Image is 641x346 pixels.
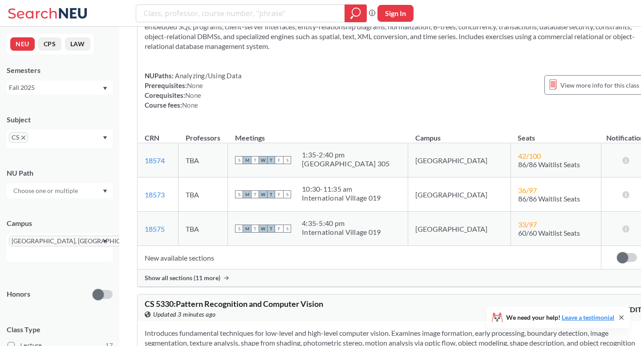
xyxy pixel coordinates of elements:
span: T [251,156,259,164]
span: 33 / 97 [518,220,537,229]
div: [GEOGRAPHIC_DATA] 305 [302,159,389,168]
span: T [251,225,259,233]
span: 36 / 97 [518,186,537,194]
a: 18575 [145,225,165,233]
th: Seats [511,124,601,143]
td: [GEOGRAPHIC_DATA] [408,143,511,177]
span: CS 5330 : Pattern Recognition and Computer Vision [145,299,323,309]
td: [GEOGRAPHIC_DATA] [408,177,511,212]
div: NU Path [7,168,113,178]
span: F [275,156,283,164]
td: TBA [179,212,228,246]
span: Show all sections (11 more) [145,274,220,282]
button: LAW [65,37,90,51]
svg: X to remove pill [21,136,25,140]
span: CSX to remove pill [9,132,28,143]
svg: Dropdown arrow [103,240,107,243]
svg: Dropdown arrow [103,136,107,140]
span: M [243,156,251,164]
input: Class, professor, course number, "phrase" [143,6,338,21]
div: International Village 019 [302,228,381,237]
span: 86/86 Waitlist Seats [518,194,580,203]
p: Honors [7,289,30,299]
a: Leave a testimonial [562,314,614,321]
th: Meetings [228,124,408,143]
td: TBA [179,143,228,177]
div: [GEOGRAPHIC_DATA], [GEOGRAPHIC_DATA]X to remove pillDropdown arrow [7,233,113,262]
span: F [275,190,283,198]
span: S [283,225,291,233]
div: 1:35 - 2:40 pm [302,150,389,159]
span: None [182,101,198,109]
button: NEU [10,37,35,51]
div: Campus [7,218,113,228]
span: Analyzing/Using Data [174,72,242,80]
span: W [259,225,267,233]
span: T [267,225,275,233]
th: Professors [179,124,228,143]
input: Choose one or multiple [9,185,84,196]
span: M [243,225,251,233]
div: Fall 2025 [9,83,102,93]
div: Semesters [7,65,113,75]
span: Updated 3 minutes ago [153,310,216,319]
td: New available sections [138,246,601,270]
span: View more info for this class [560,80,639,91]
span: S [235,190,243,198]
span: 86/86 Waitlist Seats [518,160,580,169]
td: [GEOGRAPHIC_DATA] [408,212,511,246]
div: magnifying glass [345,4,367,22]
svg: magnifying glass [350,7,361,20]
button: CPS [38,37,61,51]
span: T [251,190,259,198]
span: F [275,225,283,233]
span: T [267,190,275,198]
span: W [259,156,267,164]
div: Dropdown arrow [7,183,113,198]
div: 10:30 - 11:35 am [302,185,381,193]
span: [GEOGRAPHIC_DATA], [GEOGRAPHIC_DATA]X to remove pill [9,236,150,246]
span: S [235,156,243,164]
th: Campus [408,124,511,143]
div: NUPaths: Prerequisites: Corequisites: Course fees: [145,71,242,110]
svg: Dropdown arrow [103,189,107,193]
div: International Village 019 [302,193,381,202]
span: M [243,190,251,198]
a: 18573 [145,190,165,199]
span: S [283,190,291,198]
div: CRN [145,133,159,143]
a: 18574 [145,156,165,165]
span: None [185,91,201,99]
span: T [267,156,275,164]
div: 4:35 - 5:40 pm [302,219,381,228]
span: S [235,225,243,233]
span: None [187,81,203,89]
svg: Dropdown arrow [103,87,107,90]
span: Class Type [7,325,113,334]
span: S [283,156,291,164]
span: 60/60 Waitlist Seats [518,229,580,237]
span: 42 / 100 [518,152,541,160]
span: W [259,190,267,198]
button: Sign In [377,5,414,22]
div: Fall 2025Dropdown arrow [7,80,113,95]
span: We need your help! [506,314,614,321]
div: CSX to remove pillDropdown arrow [7,130,113,148]
div: Subject [7,115,113,125]
td: TBA [179,177,228,212]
